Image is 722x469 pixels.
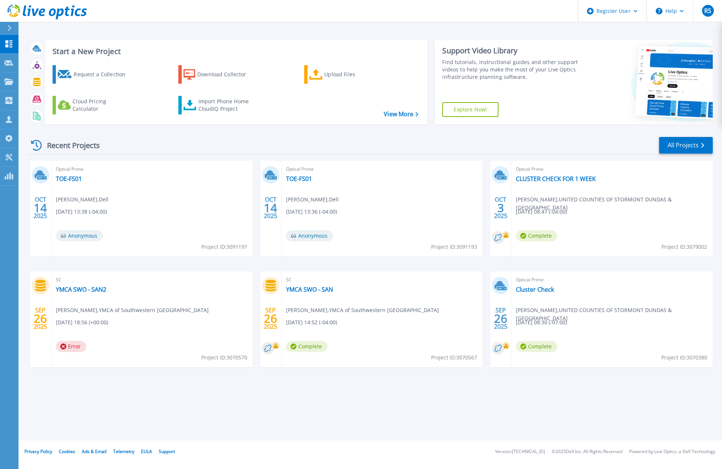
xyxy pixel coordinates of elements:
div: Cloud Pricing Calculator [73,98,132,113]
a: Explore Now! [442,102,498,117]
span: [DATE] 08:47 (-04:00) [516,208,567,216]
span: Optical Prime [516,276,708,284]
span: Project ID: 3079002 [661,243,707,251]
a: View More [384,111,418,118]
li: Powered by Live Optics, a Dell Technology [629,449,715,454]
a: YMCA SWO - SAN [286,286,333,293]
a: Ads & Email [82,448,107,455]
span: Project ID: 3091197 [201,243,247,251]
div: Upload Files [324,67,383,82]
span: Anonymous [56,230,103,241]
span: SC [56,276,248,284]
span: Error [56,341,86,352]
a: All Projects [659,137,713,154]
div: Recent Projects [28,136,110,154]
div: Support Video Library [442,46,584,56]
span: RS [704,8,711,14]
span: Project ID: 3091193 [431,243,477,251]
span: 14 [34,205,47,211]
span: [DATE] 14:52 (-04:00) [286,318,337,326]
span: 14 [264,205,277,211]
div: OCT 2025 [494,194,508,221]
div: SEP 2025 [494,305,508,332]
div: Find tutorials, instructional guides and other support videos to help you make the most of your L... [442,58,584,81]
a: TOE-FS01 [56,175,82,182]
a: Telemetry [113,448,134,455]
a: EULA [141,448,152,455]
span: Optical Prime [286,165,478,173]
span: [PERSON_NAME] , Dell [286,195,339,204]
span: [PERSON_NAME] , UNITED COUNTIES OF STORMONT DUNDAS & [GEOGRAPHIC_DATA] [516,195,713,212]
span: Anonymous [286,230,333,241]
span: 3 [497,205,504,211]
span: SC [286,276,478,284]
span: [DATE] 18:56 (+00:00) [56,318,108,326]
a: Cluster Check [516,286,554,293]
span: Complete [286,341,328,352]
a: YMCA SWO - SAN2 [56,286,106,293]
span: [DATE] 13:36 (-04:00) [286,208,337,216]
span: Project ID: 3070570 [201,354,247,362]
span: 26 [264,315,277,322]
a: Support [159,448,175,455]
div: OCT 2025 [263,194,278,221]
li: Version: [TECHNICAL_ID] [495,449,545,454]
span: 26 [34,315,47,322]
a: TOE-FS01 [286,175,312,182]
a: Cloud Pricing Calculator [53,96,135,114]
a: Cookies [59,448,75,455]
span: [PERSON_NAME] , Dell [56,195,108,204]
h3: Start a New Project [53,47,418,56]
span: Project ID: 3070380 [661,354,707,362]
div: SEP 2025 [263,305,278,332]
span: [DATE] 08:30 (-07:00) [516,318,567,326]
span: Complete [516,341,557,352]
a: CLUSTER CHECK FOR 1 WEEK [516,175,596,182]
span: Project ID: 3070567 [431,354,477,362]
div: Import Phone Home CloudIQ Project [198,98,256,113]
a: Request a Collection [53,65,135,84]
div: OCT 2025 [33,194,47,221]
span: Complete [516,230,557,241]
a: Download Collector [178,65,261,84]
span: Optical Prime [516,165,708,173]
span: [PERSON_NAME] , YMCA of Southwestern [GEOGRAPHIC_DATA] [56,306,209,314]
div: SEP 2025 [33,305,47,332]
div: Request a Collection [74,67,133,82]
a: Privacy Policy [24,448,52,455]
span: [PERSON_NAME] , UNITED COUNTIES OF STORMONT DUNDAS & [GEOGRAPHIC_DATA] [516,306,713,322]
div: Download Collector [197,67,256,82]
span: Optical Prime [56,165,248,173]
li: © 2025 Dell Inc. All Rights Reserved [552,449,622,454]
span: [DATE] 13:38 (-04:00) [56,208,107,216]
span: 26 [494,315,507,322]
a: Upload Files [304,65,387,84]
span: [PERSON_NAME] , YMCA of Southwestern [GEOGRAPHIC_DATA] [286,306,439,314]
